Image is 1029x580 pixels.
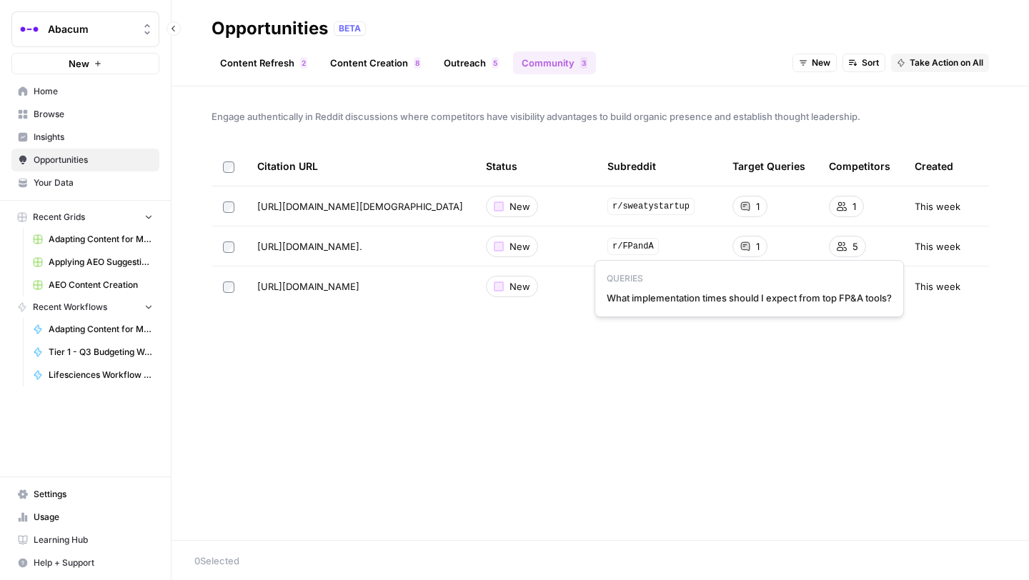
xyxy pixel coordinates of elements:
span: New [69,56,89,71]
span: Engage authentically in Reddit discussions where competitors have visibility advantages to build ... [212,109,989,124]
span: 1 [756,199,760,214]
a: Browse [11,103,159,126]
button: Workspace: Abacum [11,11,159,47]
span: 8 [415,57,419,69]
span: Adapting Content for Microdemos Pages Grid [49,233,153,246]
span: 5 [493,57,497,69]
div: Competitors [829,146,890,186]
span: Adapting Content for Microdemos Pages [49,323,153,336]
button: Recent Workflows [11,296,159,318]
span: Help + Support [34,556,153,569]
a: Content Creation8 [322,51,429,74]
span: What implementation times should I expect from top FP&A tools? [607,291,892,305]
span: Recent Workflows [33,301,107,314]
div: 8 [414,57,421,69]
span: This week [915,279,960,294]
a: Usage [11,506,159,529]
div: Citation URL [257,146,463,186]
span: [URL][DOMAIN_NAME][DEMOGRAPHIC_DATA] [257,199,463,214]
span: New [509,199,530,214]
a: Opportunities [11,149,159,171]
span: Insights [34,131,153,144]
button: New [792,54,837,72]
span: Your Data [34,176,153,189]
span: Sort [862,56,879,69]
span: Usage [34,511,153,524]
span: r/sweatystartup [607,198,695,215]
span: Opportunities [34,154,153,166]
div: Subreddit [607,146,656,186]
span: New [509,279,530,294]
button: Sort [842,54,885,72]
span: Abacum [48,22,134,36]
span: [URL][DOMAIN_NAME] [257,279,359,294]
span: This week [915,199,960,214]
span: Learning Hub [34,534,153,546]
a: Community3 [513,51,596,74]
div: 3 [580,57,587,69]
span: This week [915,239,960,254]
a: Home [11,80,159,103]
button: Help + Support [11,551,159,574]
span: 2 [302,57,306,69]
a: Learning Hub [11,529,159,551]
span: Take Action on All [910,56,983,69]
span: [URL][DOMAIN_NAME]. [257,239,362,254]
span: New [812,56,830,69]
a: Insights [11,126,159,149]
div: 2 [300,57,307,69]
div: 5 [492,57,499,69]
span: New [509,239,530,254]
a: Your Data [11,171,159,194]
div: Status [486,146,517,186]
span: 1 [756,239,760,254]
a: Settings [11,483,159,506]
button: Recent Grids [11,206,159,228]
div: BETA [334,21,366,36]
span: 3 [582,57,586,69]
span: r/FPandA [607,238,659,255]
div: 0 Selected [194,554,1006,568]
span: 1 [852,199,856,214]
a: AEO Content Creation [26,274,159,296]
a: Adapting Content for Microdemos Pages [26,318,159,341]
span: Recent Grids [33,211,85,224]
span: Tier 1 - Q3 Budgeting Workflows [49,346,153,359]
span: Home [34,85,153,98]
span: Settings [34,488,153,501]
a: Adapting Content for Microdemos Pages Grid [26,228,159,251]
button: Take Action on All [891,54,989,72]
img: Abacum Logo [16,16,42,42]
div: Opportunities [212,17,328,40]
span: Lifesciences Workflow ([DATE]) [49,369,153,381]
span: Browse [34,108,153,121]
a: Lifesciences Workflow ([DATE]) [26,364,159,386]
span: QUERIES [607,272,892,285]
button: New [11,53,159,74]
span: Applying AEO Suggestions [49,256,153,269]
a: Outreach5 [435,51,507,74]
a: Tier 1 - Q3 Budgeting Workflows [26,341,159,364]
div: Created [915,146,953,186]
span: 5 [852,239,858,254]
div: Target Queries [732,146,805,186]
a: Applying AEO Suggestions [26,251,159,274]
a: Content Refresh2 [212,51,316,74]
span: AEO Content Creation [49,279,153,291]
